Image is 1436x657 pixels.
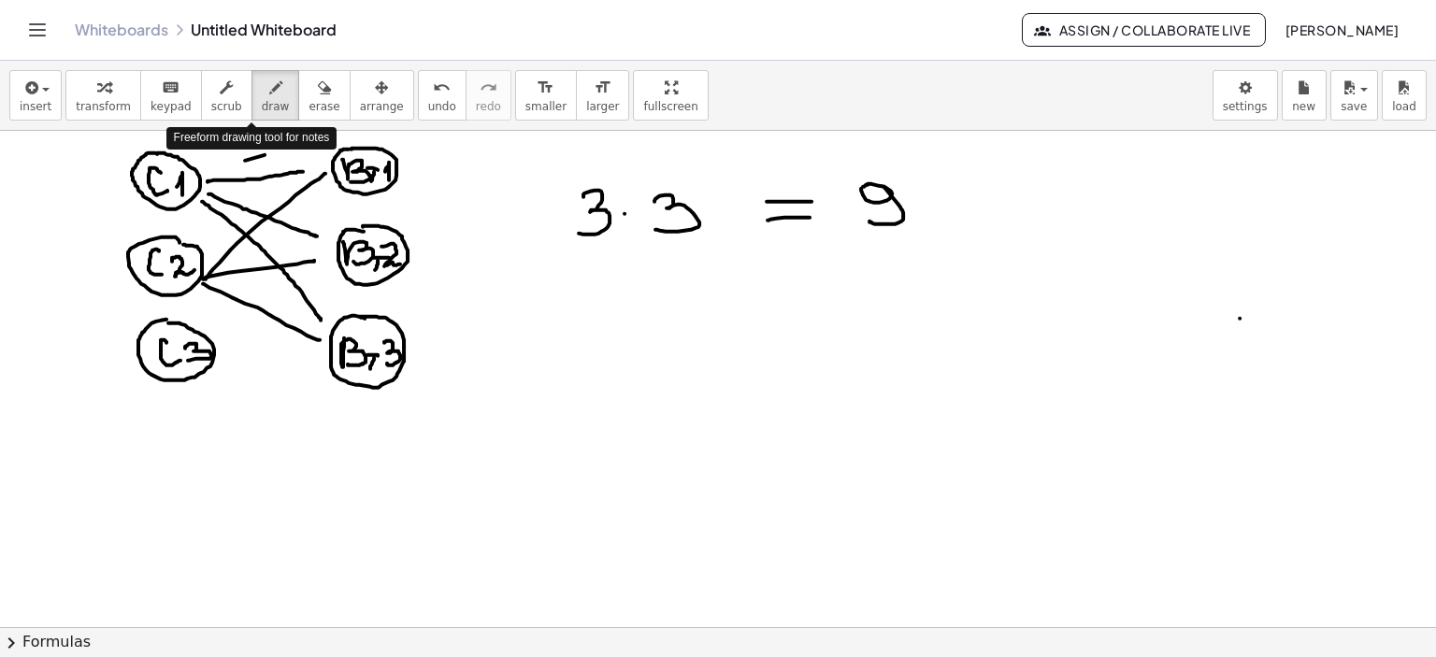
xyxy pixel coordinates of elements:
[1341,100,1367,113] span: save
[9,70,62,121] button: insert
[1213,70,1278,121] button: settings
[211,100,242,113] span: scrub
[594,77,611,99] i: format_size
[1285,21,1399,38] span: [PERSON_NAME]
[151,100,192,113] span: keypad
[476,100,501,113] span: redo
[466,70,511,121] button: redoredo
[433,77,451,99] i: undo
[515,70,577,121] button: format_sizesmaller
[22,15,52,45] button: Toggle navigation
[1292,100,1315,113] span: new
[251,70,300,121] button: draw
[633,70,708,121] button: fullscreen
[576,70,629,121] button: format_sizelarger
[1282,70,1327,121] button: new
[360,100,404,113] span: arrange
[75,21,168,39] a: Whiteboards
[428,100,456,113] span: undo
[1382,70,1427,121] button: load
[201,70,252,121] button: scrub
[262,100,290,113] span: draw
[162,77,179,99] i: keyboard
[1270,13,1414,47] button: [PERSON_NAME]
[1330,70,1378,121] button: save
[418,70,467,121] button: undoundo
[1038,21,1250,38] span: Assign / Collaborate Live
[350,70,414,121] button: arrange
[309,100,339,113] span: erase
[20,100,51,113] span: insert
[480,77,497,99] i: redo
[537,77,554,99] i: format_size
[166,127,337,149] div: Freeform drawing tool for notes
[1223,100,1268,113] span: settings
[140,70,202,121] button: keyboardkeypad
[586,100,619,113] span: larger
[1022,13,1266,47] button: Assign / Collaborate Live
[525,100,567,113] span: smaller
[65,70,141,121] button: transform
[298,70,350,121] button: erase
[643,100,697,113] span: fullscreen
[1392,100,1416,113] span: load
[76,100,131,113] span: transform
